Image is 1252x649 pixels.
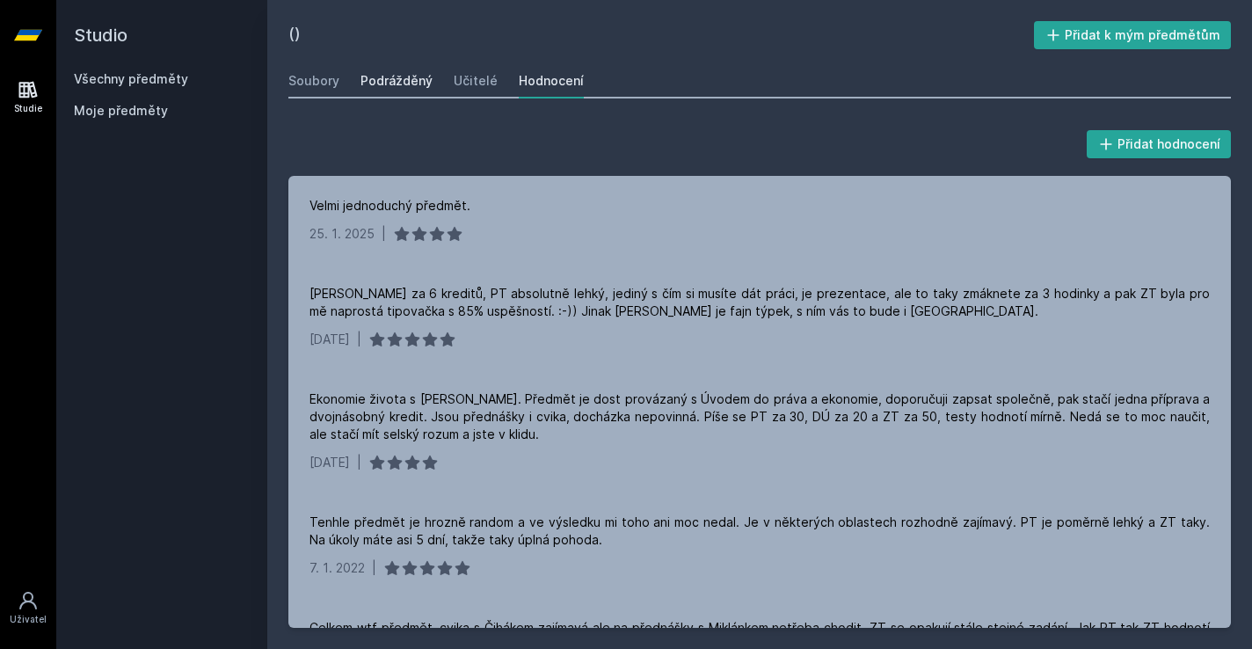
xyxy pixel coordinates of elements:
[74,71,188,86] a: Všechny předměty
[519,63,584,98] a: Hodnocení
[309,332,350,346] font: [DATE]
[357,455,361,470] font: |
[74,25,127,46] font: Studio
[288,63,339,98] a: Soubory
[309,286,1213,318] font: [PERSON_NAME] za 6 kreditů, PT absolutně lehký, jediný s čím si musíte dát práci, je prezentace, ...
[360,73,433,88] font: Podrážděný
[309,391,1213,441] font: Ekonomie života s [PERSON_NAME]. Předmět je dost provázaný s Úvodem do práva a ekonomie, doporuču...
[519,73,584,88] font: Hodnocení
[357,332,361,346] font: |
[4,70,53,124] a: Studie
[309,560,365,575] font: 7. 1. 2022
[454,73,498,88] font: Učitelé
[14,103,42,113] font: Studie
[309,455,350,470] font: [DATE]
[309,226,375,241] font: 25. 1. 2025
[372,560,376,575] font: |
[1034,21,1232,49] button: Přidat k mým předmětům
[10,614,47,624] font: Uživatel
[309,198,470,213] font: Velmi jednoduchý předmět.
[4,581,53,635] a: Uživatel
[288,24,301,42] font: ()
[74,103,168,118] font: Moje předměty
[1117,136,1220,151] font: Přidat hodnocení
[382,226,386,241] font: |
[1087,130,1232,158] button: Přidat hodnocení
[288,73,339,88] font: Soubory
[360,63,433,98] a: Podrážděný
[309,514,1213,547] font: Tenhle předmět je hrozně random a ve výsledku mi toho ani moc nedal. Je v některých oblastech roz...
[1065,27,1220,42] font: Přidat k mým předmětům
[454,63,498,98] a: Učitelé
